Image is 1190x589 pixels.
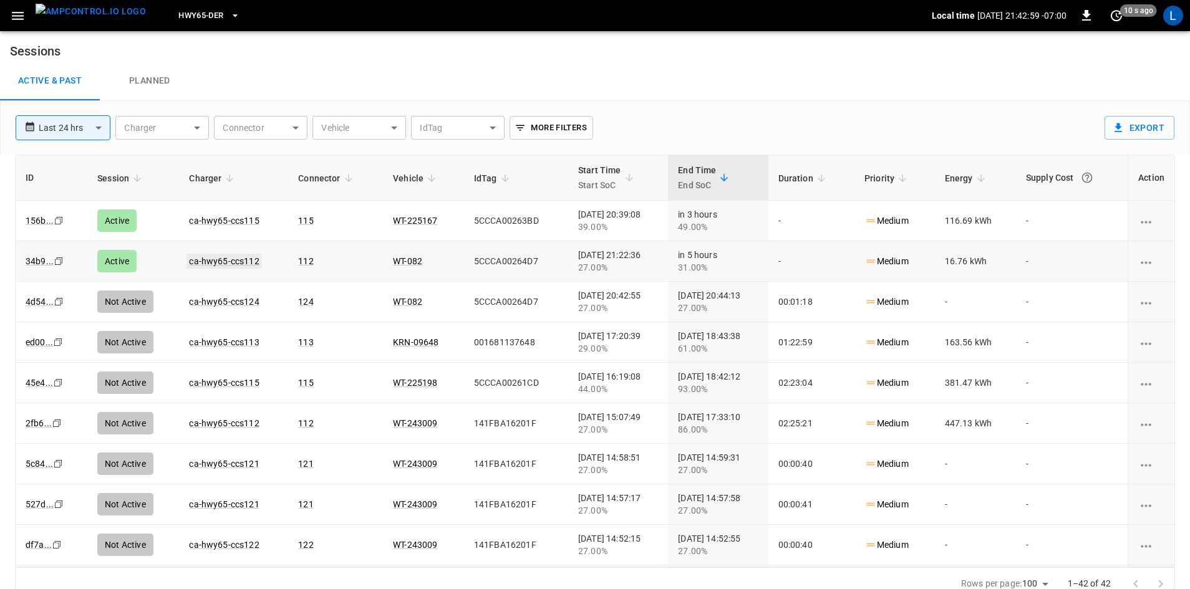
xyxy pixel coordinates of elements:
a: 2fb6... [26,418,52,428]
a: 124 [298,297,313,307]
div: Not Active [97,331,153,353]
button: set refresh interval [1106,6,1126,26]
a: ca-hwy65-ccs115 [189,216,259,226]
div: [DATE] 17:33:10 [678,411,758,436]
td: 16.76 kWh [935,241,1016,282]
a: 115 [298,378,313,388]
a: ca-hwy65-ccs112 [189,418,259,428]
a: WT-225198 [393,378,437,388]
div: [DATE] 20:42:55 [578,289,658,314]
div: End Time [678,163,716,193]
div: charging session options [1138,336,1164,348]
span: Charger [189,171,238,186]
div: copy [51,538,64,552]
div: 27.00% [678,464,758,476]
td: - [1016,363,1128,403]
td: 116.69 kWh [935,201,1016,241]
div: charging session options [1138,498,1164,510]
div: [DATE] 15:07:49 [578,411,658,436]
td: - [1016,525,1128,565]
div: copy [52,457,65,471]
p: Medium [864,255,909,268]
div: 27.00% [578,423,658,436]
div: 44.00% [578,383,658,395]
a: WT-243009 [393,540,437,550]
div: [DATE] 14:52:15 [578,532,658,557]
div: 27.00% [578,464,658,476]
span: IdTag [474,171,513,186]
p: [DATE] 21:42:59 -07:00 [977,9,1067,22]
div: Last 24 hrs [39,116,110,140]
div: 27.00% [578,545,658,557]
td: - [935,525,1016,565]
div: [DATE] 18:43:38 [678,330,758,355]
td: - [935,282,1016,322]
td: - [1016,322,1128,363]
p: Medium [864,336,909,349]
a: 527d... [26,499,54,509]
td: - [768,201,854,241]
a: 45e4... [26,378,53,388]
th: Action [1128,155,1174,201]
img: ampcontrol.io logo [36,4,146,19]
div: [DATE] 14:57:58 [678,492,758,517]
td: - [935,484,1016,525]
td: 141FBA16201F [464,444,568,484]
td: - [1016,282,1128,322]
span: Duration [778,171,830,186]
a: WT-243009 [393,418,437,428]
div: Supply Cost [1026,166,1118,189]
div: [DATE] 20:39:08 [578,208,658,233]
span: Connector [298,171,356,186]
p: Medium [864,417,909,430]
td: 141FBA16201F [464,525,568,565]
div: [DATE] 14:57:17 [578,492,658,517]
td: - [1016,444,1128,484]
td: 447.13 kWh [935,403,1016,444]
td: 00:01:18 [768,282,854,322]
p: End SoC [678,178,716,193]
a: 5c84... [26,459,53,469]
a: 121 [298,499,313,509]
div: copy [53,254,65,268]
div: copy [53,214,65,227]
span: Vehicle [393,171,440,186]
td: 02:25:21 [768,403,854,444]
td: 5CCCA00264D7 [464,241,568,282]
span: End TimeEnd SoC [678,163,732,193]
p: Medium [864,376,909,390]
td: 5CCCA00263BD [464,201,568,241]
div: [DATE] 16:19:08 [578,370,658,395]
div: [DATE] 21:22:36 [578,249,658,274]
div: Not Active [97,493,153,515]
td: 381.47 kWh [935,363,1016,403]
div: 29.00% [578,342,658,355]
span: Session [97,171,145,186]
div: [DATE] 14:58:51 [578,451,658,476]
div: in 5 hours [678,249,758,274]
td: 5CCCA00264D7 [464,282,568,322]
div: profile-icon [1163,6,1183,26]
span: 10 s ago [1120,4,1157,17]
a: 112 [298,418,313,428]
p: Medium [864,457,909,471]
td: - [768,241,854,282]
a: ed00... [26,337,53,347]
td: 001681137648 [464,322,568,363]
td: 141FBA16201F [464,484,568,525]
span: Energy [945,171,989,186]
button: The cost of your charging session based on your supply rates [1076,166,1098,189]
div: 27.00% [578,302,658,314]
p: Local time [932,9,975,22]
div: Not Active [97,412,153,434]
div: copy [52,335,65,349]
div: [DATE] 14:52:55 [678,532,758,557]
div: 49.00% [678,221,758,233]
td: - [1016,403,1128,444]
td: 01:22:59 [768,322,854,363]
div: 93.00% [678,383,758,395]
div: 27.00% [578,504,658,517]
td: 02:23:04 [768,363,854,403]
div: Not Active [97,453,153,475]
a: 122 [298,540,313,550]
